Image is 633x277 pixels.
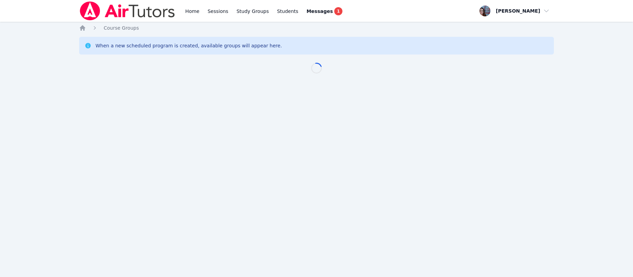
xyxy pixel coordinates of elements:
span: Messages [307,8,333,15]
a: Course Groups [104,25,139,31]
span: 1 [334,7,342,15]
img: Air Tutors [79,1,176,20]
div: When a new scheduled program is created, available groups will appear here. [95,42,282,49]
nav: Breadcrumb [79,25,554,31]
